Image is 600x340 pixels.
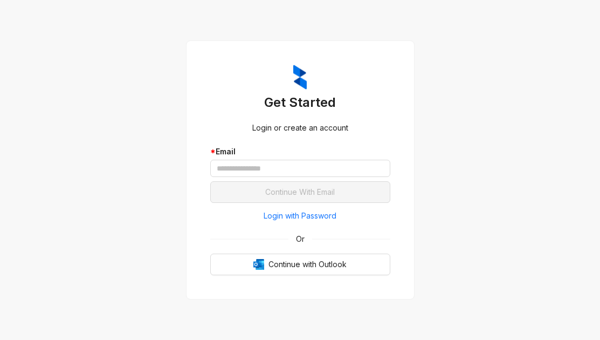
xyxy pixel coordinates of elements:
button: Login with Password [210,207,390,225]
img: ZumaIcon [293,65,307,90]
span: Or [288,233,312,245]
span: Login with Password [264,210,336,222]
img: Outlook [253,259,264,270]
button: Continue With Email [210,181,390,203]
div: Login or create an account [210,122,390,134]
h3: Get Started [210,94,390,111]
span: Continue with Outlook [268,259,347,270]
button: OutlookContinue with Outlook [210,254,390,275]
div: Email [210,146,390,158]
